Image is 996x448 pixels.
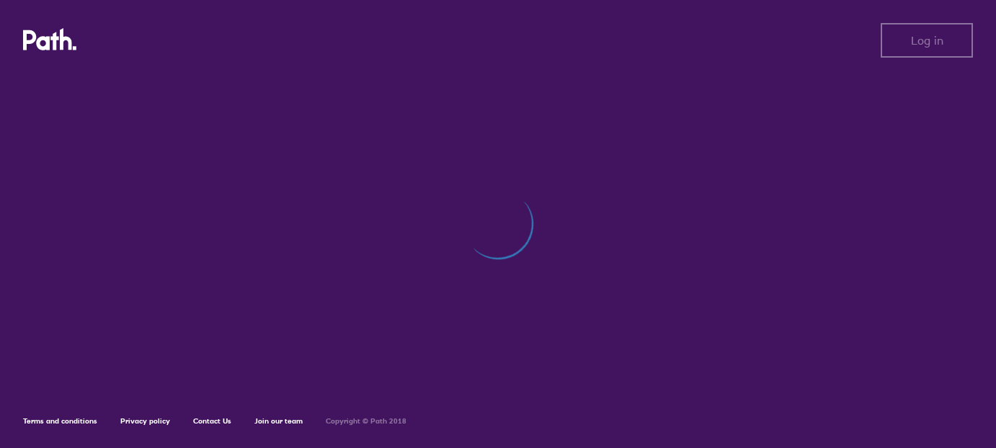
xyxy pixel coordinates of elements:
[23,416,97,426] a: Terms and conditions
[120,416,170,426] a: Privacy policy
[911,34,943,47] span: Log in
[254,416,303,426] a: Join our team
[881,23,973,58] button: Log in
[193,416,231,426] a: Contact Us
[326,417,406,426] h6: Copyright © Path 2018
